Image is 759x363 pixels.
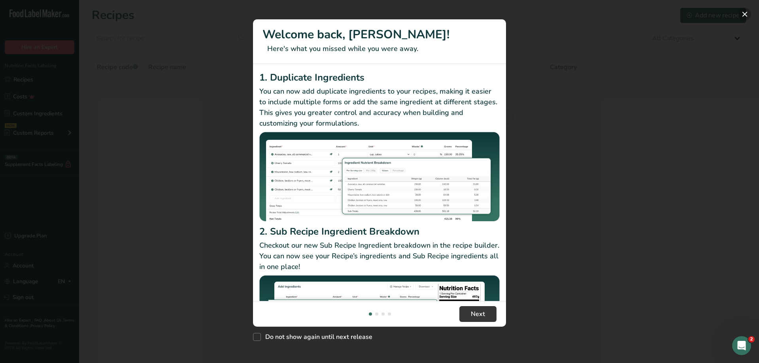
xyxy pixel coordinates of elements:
[261,333,372,341] span: Do not show again until next release
[262,43,497,54] p: Here's what you missed while you were away.
[259,240,500,272] p: Checkout our new Sub Recipe Ingredient breakdown in the recipe builder. You can now see your Reci...
[259,70,500,85] h2: 1. Duplicate Ingredients
[732,336,751,355] iframe: Intercom live chat
[259,224,500,239] h2: 2. Sub Recipe Ingredient Breakdown
[748,336,755,342] span: 2
[459,306,497,322] button: Next
[262,26,497,43] h1: Welcome back, [PERSON_NAME]!
[259,86,500,129] p: You can now add duplicate ingredients to your recipes, making it easier to include multiple forms...
[259,132,500,222] img: Duplicate Ingredients
[471,309,485,319] span: Next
